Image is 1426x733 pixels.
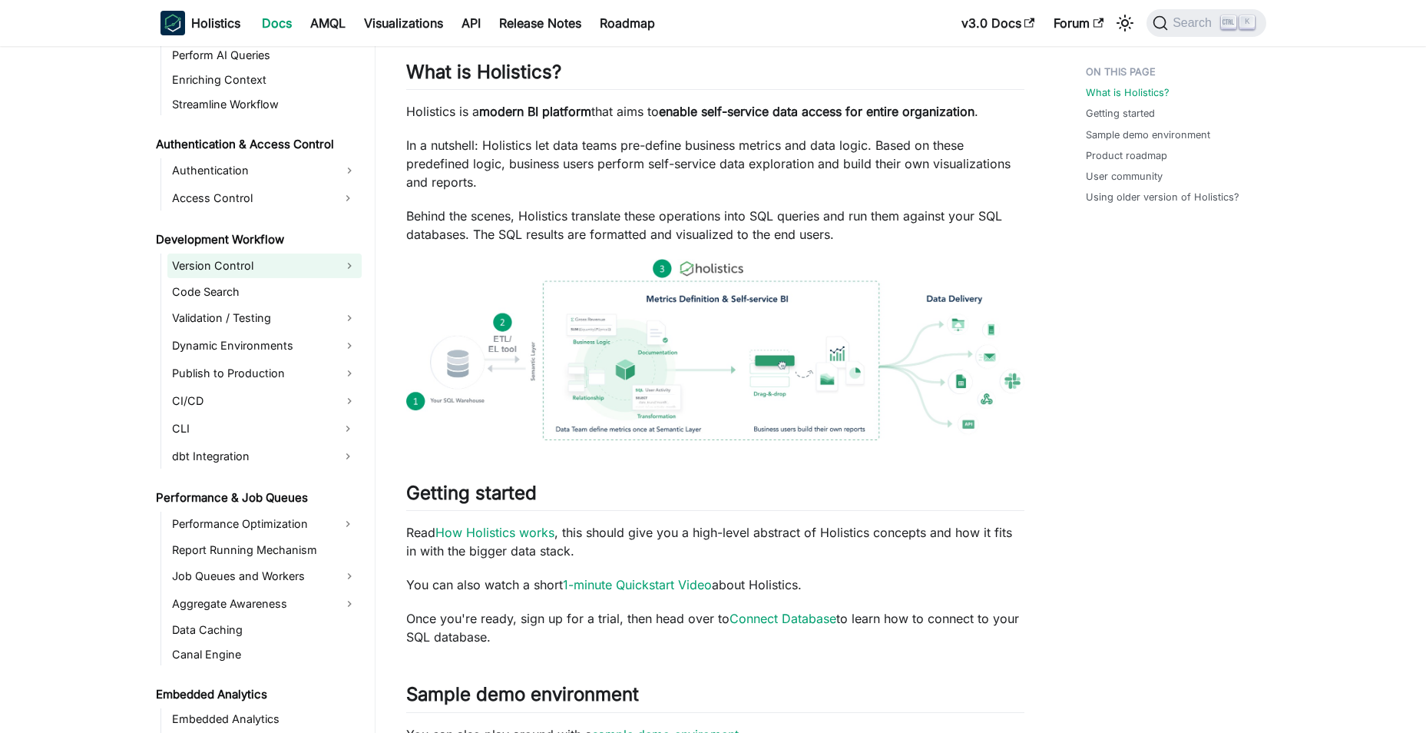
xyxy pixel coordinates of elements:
strong: modern BI platform [479,104,591,119]
h2: Sample demo environment [406,683,1024,712]
a: Enriching Context [167,69,362,91]
a: User community [1086,169,1163,184]
img: How Holistics fits in your Data Stack [406,259,1024,440]
a: Authentication [167,158,362,183]
a: Job Queues and Workers [167,564,362,589]
p: Once you're ready, sign up for a trial, then head over to to learn how to connect to your SQL dat... [406,609,1024,646]
a: Authentication & Access Control [151,134,362,155]
a: Report Running Mechanism [167,539,362,561]
a: Development Workflow [151,229,362,250]
a: Streamline Workflow [167,94,362,115]
p: You can also watch a short about Holistics. [406,575,1024,594]
a: AMQL [301,11,355,35]
a: Sample demo environment [1086,128,1210,142]
a: How Holistics works [435,525,554,540]
h2: Getting started [406,482,1024,511]
a: Validation / Testing [167,306,362,330]
nav: Docs sidebar [145,46,376,733]
h2: What is Holistics? [406,61,1024,90]
a: Access Control [167,186,334,211]
kbd: K [1239,15,1255,29]
p: Holistics is a that aims to . [406,102,1024,121]
button: Expand sidebar category 'Access Control' [334,186,362,211]
a: Perform AI Queries [167,45,362,66]
a: Docs [253,11,301,35]
a: Embedded Analytics [167,708,362,730]
img: Holistics [160,11,185,35]
p: Behind the scenes, Holistics translate these operations into SQL queries and run them against you... [406,207,1024,244]
a: Version Control [167,254,362,278]
a: API [452,11,490,35]
a: Release Notes [490,11,591,35]
a: Visualizations [355,11,452,35]
p: Read , this should give you a high-level abstract of Holistics concepts and how it fits in with t... [406,523,1024,560]
a: CI/CD [167,389,362,413]
button: Expand sidebar category 'dbt Integration' [334,444,362,469]
a: Publish to Production [167,361,362,386]
a: Using older version of Holistics? [1086,190,1239,204]
span: Search [1168,16,1221,30]
button: Expand sidebar category 'CLI' [334,416,362,441]
b: Holistics [191,14,240,32]
button: Expand sidebar category 'Performance Optimization' [334,512,362,536]
a: v3.0 Docs [952,11,1044,35]
a: What is Holistics? [1086,85,1170,100]
a: HolisticsHolistics [160,11,240,35]
p: In a nutshell: Holistics let data teams pre-define business metrics and data logic. Based on thes... [406,136,1024,191]
strong: enable self-service data access for entire organization [659,104,974,119]
a: 1-minute Quickstart Video [563,577,712,592]
a: CLI [167,416,334,441]
button: Search (Ctrl+K) [1146,9,1266,37]
a: Data Caching [167,619,362,641]
button: Switch between dark and light mode (currently light mode) [1113,11,1137,35]
a: Forum [1044,11,1113,35]
a: Aggregate Awareness [167,592,362,616]
a: dbt Integration [167,444,334,469]
a: Canal Engine [167,644,362,665]
a: Getting started [1086,106,1155,121]
a: Dynamic Environments [167,333,362,358]
a: Performance & Job Queues [151,487,362,509]
a: Connect Database [730,611,836,626]
a: Code Search [167,281,362,303]
a: Performance Optimization [167,512,334,536]
a: Product roadmap [1086,148,1167,163]
a: Embedded Analytics [151,684,362,705]
a: Roadmap [591,11,664,35]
